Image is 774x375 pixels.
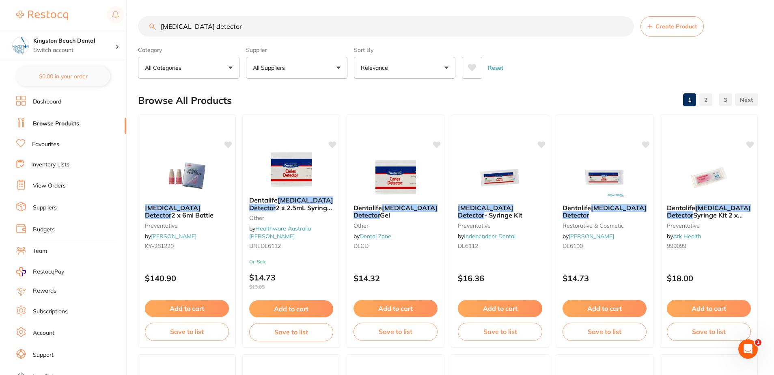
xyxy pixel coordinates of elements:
span: Dentalife [354,204,382,212]
button: Add to cart [667,300,751,317]
a: Favourites [32,140,59,149]
h2: Browse All Products [138,95,232,106]
em: [MEDICAL_DATA] [278,196,333,204]
a: Independent Dental [464,233,515,240]
em: Detector [563,211,589,219]
span: by [667,233,701,240]
em: [MEDICAL_DATA] [145,204,201,212]
a: Dental Zone [360,233,391,240]
img: RestocqPay [16,267,26,276]
p: Switch account [33,46,115,54]
small: preventative [667,222,751,229]
a: 2 [699,92,712,108]
span: KY-281220 [145,242,174,250]
span: Gel [380,211,390,219]
small: other [354,222,438,229]
a: 1 [683,92,696,108]
button: Add to cart [249,300,333,317]
span: 999099 [667,242,686,250]
h4: Kingston Beach Dental [33,37,115,45]
span: Dentalife [667,204,695,212]
button: Save to list [458,323,542,341]
img: Dentalife Caries Detector [578,157,631,198]
a: Ark Health [673,233,701,240]
span: by [145,233,196,240]
span: DL6112 [458,242,478,250]
input: Search Products [138,16,634,37]
a: [PERSON_NAME] [569,233,614,240]
small: preventative [145,222,229,229]
a: View Orders [33,182,66,190]
img: Caries Detector - Syringe Kit [474,157,526,198]
button: Save to list [563,323,647,341]
button: Save to list [667,323,751,341]
em: Detector [354,211,380,219]
p: All Suppliers [253,64,288,72]
a: 3 [719,92,732,108]
span: by [249,225,311,239]
em: Detector [458,211,484,219]
button: Save to list [145,323,229,341]
span: DL6100 [563,242,583,250]
small: On Sale [249,259,333,265]
a: Browse Products [33,120,79,128]
b: Dentalife Caries Detector Gel [354,204,438,219]
span: DNLDL6112 [249,242,281,250]
p: Relevance [361,64,391,72]
p: $140.90 [145,274,229,283]
span: by [458,233,515,240]
img: Dentalife Caries Detector Syringe Kit 2 x 2.5ml Red [682,157,735,198]
span: $13.85 [249,284,333,290]
span: Syringe Kit 2 x 2.5ml Red [667,211,743,226]
b: Dentalife Caries Detector Syringe Kit 2 x 2.5ml Red [667,204,751,219]
span: RestocqPay [33,268,64,276]
em: Detector [667,211,693,219]
button: All Suppliers [246,57,347,79]
button: Save to list [249,323,333,341]
a: Rewards [33,287,56,295]
em: [MEDICAL_DATA] [591,204,647,212]
a: Suppliers [33,204,57,212]
label: Sort By [354,46,455,54]
em: [MEDICAL_DATA] [382,204,438,212]
span: Create Product [655,23,697,30]
button: Add to cart [563,300,647,317]
label: Supplier [246,46,347,54]
span: by [354,233,391,240]
a: Subscriptions [33,308,68,316]
span: DLCD [354,242,369,250]
span: 2 x 6ml Bottle [171,211,213,219]
b: Caries Detector 2 x 6ml Bottle [145,204,229,219]
iframe: Intercom live chat [738,339,758,359]
button: Add to cart [458,300,542,317]
a: RestocqPay [16,267,64,276]
small: preventative [458,222,542,229]
button: All Categories [138,57,239,79]
span: Dentalife [249,196,278,204]
em: [MEDICAL_DATA] [458,204,513,212]
a: Dashboard [33,98,61,106]
a: Restocq Logo [16,6,68,25]
p: All Categories [145,64,185,72]
button: Add to cart [145,300,229,317]
img: Dentalife CARIES Detector 2 x 2.5mL Syringe Kit [265,149,318,190]
img: Dentalife Caries Detector Gel [369,157,422,198]
button: Add to cart [354,300,438,317]
p: $14.73 [249,273,333,290]
a: Inventory Lists [31,161,69,169]
small: restorative & cosmetic [563,222,647,229]
p: $14.73 [563,274,647,283]
span: 2 x 2.5mL Syringe Kit [249,204,332,219]
p: $16.36 [458,274,542,283]
em: Detector [145,211,171,219]
button: Reset [485,57,506,79]
a: Budgets [33,226,55,234]
label: Category [138,46,239,54]
button: Create Product [640,16,704,37]
b: Dentalife Caries Detector [563,204,647,219]
em: [MEDICAL_DATA] [695,204,751,212]
span: - Syringe Kit [484,211,522,219]
em: Detector [249,204,276,212]
b: Dentalife CARIES Detector 2 x 2.5mL Syringe Kit [249,196,333,211]
b: Caries Detector - Syringe Kit [458,204,542,219]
